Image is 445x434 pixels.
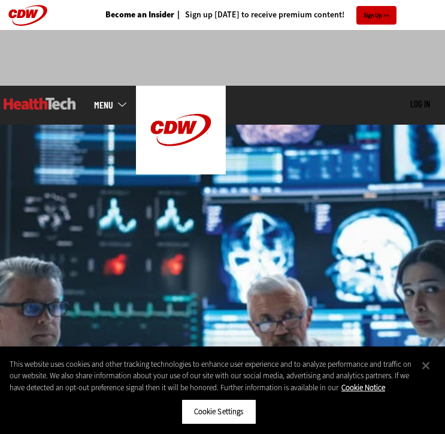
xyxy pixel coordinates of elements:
img: Home [136,86,226,174]
a: Sign Up [356,6,396,25]
a: Sign up [DATE] to receive premium content! [174,11,344,19]
button: Close [413,352,439,379]
a: More information about your privacy [341,382,385,393]
a: Become an Insider [105,11,174,19]
div: This website uses cookies and other tracking technologies to enhance user experience and to analy... [10,358,413,394]
a: mobile-menu [94,100,136,110]
img: Home [4,98,76,110]
a: Log in [410,98,430,109]
a: CDW [136,165,226,177]
div: User menu [410,99,430,110]
button: Cookie Settings [181,399,256,424]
